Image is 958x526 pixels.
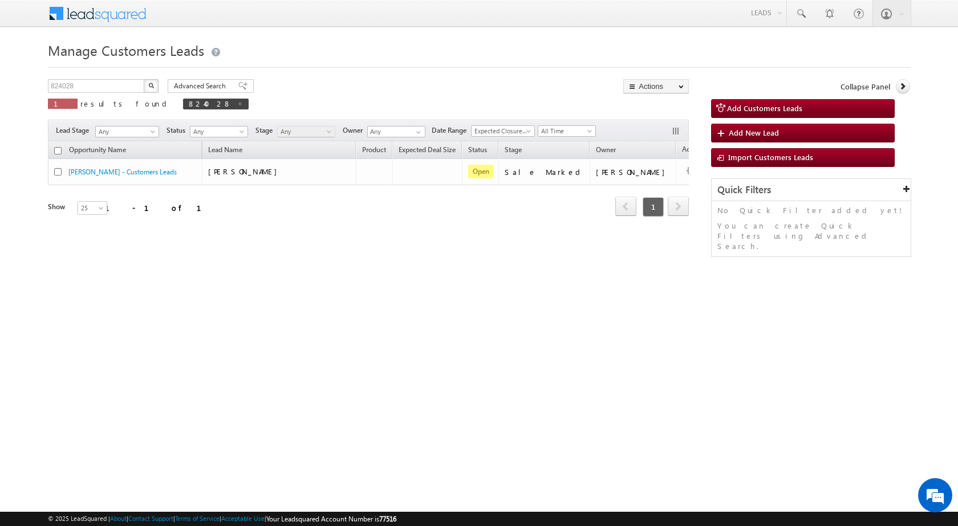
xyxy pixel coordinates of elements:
[728,152,813,162] span: Import Customers Leads
[343,125,367,136] span: Owner
[505,145,522,154] span: Stage
[110,515,127,522] a: About
[80,99,171,108] span: results found
[367,126,425,137] input: Type to Search
[190,127,245,137] span: Any
[596,167,671,177] div: [PERSON_NAME]
[56,125,94,136] span: Lead Stage
[48,41,204,59] span: Manage Customers Leads
[96,127,155,137] span: Any
[538,126,592,136] span: All Time
[717,221,905,251] p: You can create Quick Filters using Advanced Search.
[63,144,132,158] a: Opportunity Name
[78,201,107,215] a: 25
[255,125,277,136] span: Stage
[410,127,424,138] a: Show All Items
[717,205,905,215] p: No Quick Filter added yet!
[95,126,159,137] a: Any
[105,201,215,214] div: 1 - 1 of 1
[190,126,248,137] a: Any
[727,103,802,113] span: Add Customers Leads
[676,143,711,158] span: Actions
[174,81,229,91] span: Advanced Search
[167,125,190,136] span: Status
[432,125,471,136] span: Date Range
[221,515,265,522] a: Acceptable Use
[729,128,779,137] span: Add New Lead
[615,198,636,216] a: prev
[128,515,173,522] a: Contact Support
[499,144,527,158] a: Stage
[379,515,396,523] span: 77516
[208,166,283,176] span: [PERSON_NAME]
[393,144,461,158] a: Expected Deal Size
[668,197,689,216] span: next
[78,203,108,213] span: 25
[69,145,126,154] span: Opportunity Name
[462,144,493,158] a: Status
[278,127,332,137] span: Any
[48,202,68,212] div: Show
[538,125,596,137] a: All Time
[148,83,154,88] img: Search
[399,145,456,154] span: Expected Deal Size
[623,79,689,93] button: Actions
[54,147,62,154] input: Check all records
[468,165,494,178] span: Open
[505,167,584,177] div: Sale Marked
[596,145,616,154] span: Owner
[472,126,531,136] span: Expected Closure Date
[175,515,220,522] a: Terms of Service
[277,126,335,137] a: Any
[615,197,636,216] span: prev
[202,144,248,158] span: Lead Name
[643,197,664,217] span: 1
[48,513,396,524] span: © 2025 LeadSquared | | | | |
[841,81,890,92] span: Collapse Panel
[471,125,535,137] a: Expected Closure Date
[54,99,72,108] span: 1
[712,179,911,201] div: Quick Filters
[68,168,177,176] a: [PERSON_NAME] - Customers Leads
[266,515,396,523] span: Your Leadsquared Account Number is
[668,198,689,216] a: next
[362,145,386,154] span: Product
[189,99,232,108] span: 824028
